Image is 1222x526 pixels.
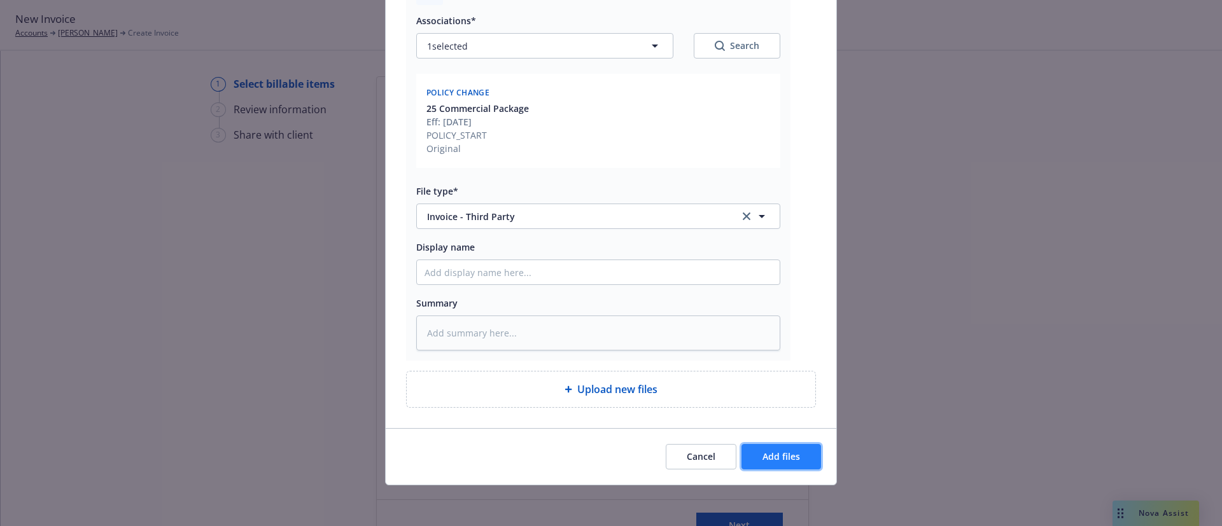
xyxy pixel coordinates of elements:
[577,382,657,397] span: Upload new files
[427,39,468,53] span: 1 selected
[406,371,816,408] div: Upload new files
[762,450,800,462] span: Add files
[694,33,780,59] button: SearchSearch
[416,297,458,309] span: Summary
[416,204,780,229] button: Invoice - Third Partyclear selection
[416,241,475,253] span: Display name
[416,33,673,59] button: 1selected
[417,260,780,284] input: Add display name here...
[741,444,821,469] button: Add files
[666,444,736,469] button: Cancel
[687,450,715,462] span: Cancel
[416,185,458,197] span: File type*
[715,41,725,51] svg: Search
[739,209,754,224] a: clear selection
[426,87,489,98] span: Policy change
[715,39,759,52] div: Search
[426,102,529,115] button: 25 Commercial Package
[426,142,529,155] div: Original
[427,210,722,223] span: Invoice - Third Party
[416,15,476,27] span: Associations*
[426,115,529,128] div: Eff: [DATE]
[426,128,529,142] div: POLICY_START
